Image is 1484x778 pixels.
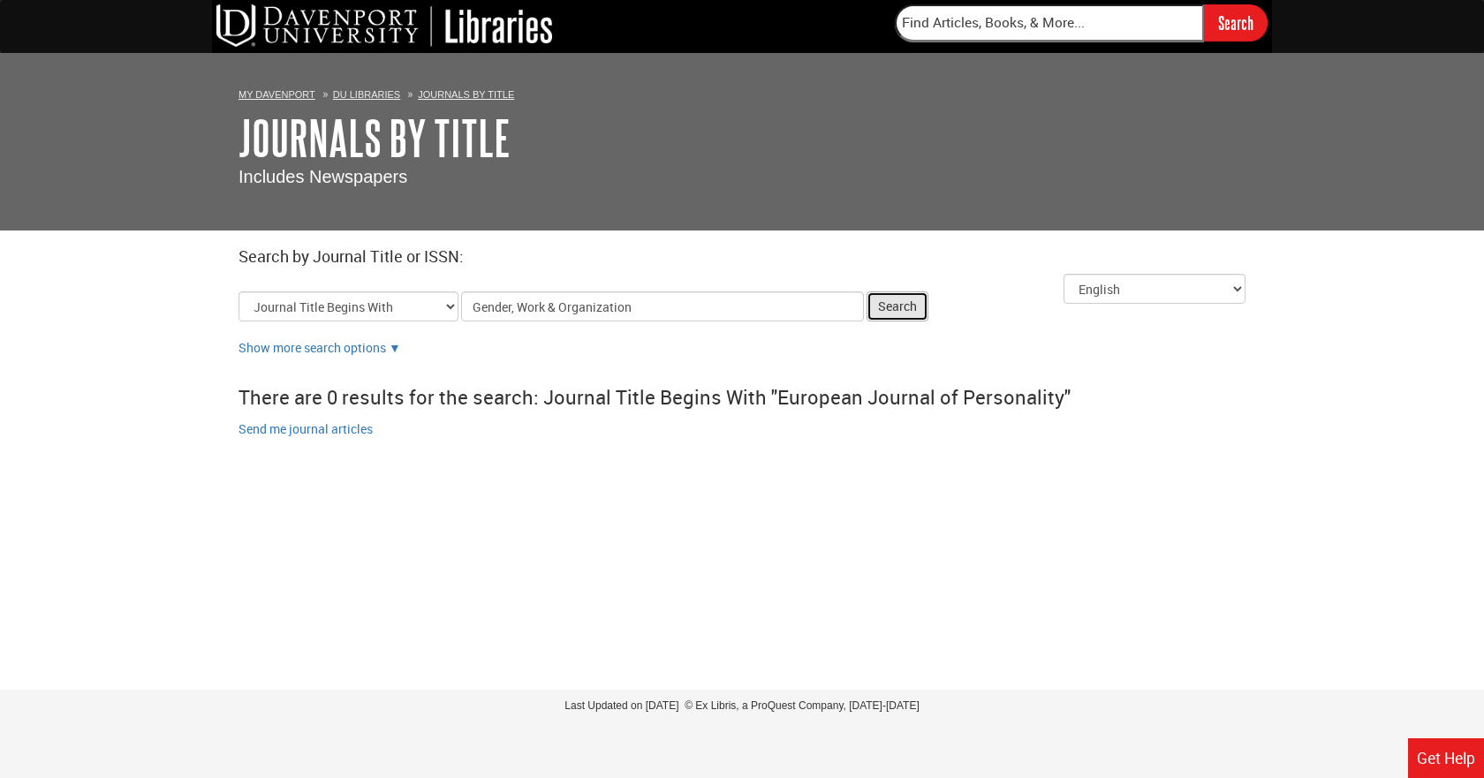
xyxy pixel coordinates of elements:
[895,4,1204,42] input: Find Articles, Books, & More...
[333,89,400,100] a: DU Libraries
[238,110,511,165] a: Journals By Title
[867,291,928,321] button: Search
[238,164,1245,190] p: Includes Newspapers
[238,89,315,100] a: My Davenport
[238,374,1245,419] div: There are 0 results for the search: Journal Title Begins With "European Journal of Personality"
[389,339,401,356] a: Show more search options
[1408,738,1484,778] a: Get Help
[216,4,552,47] img: DU Libraries
[1204,4,1268,41] input: Search
[238,85,1245,102] ol: Breadcrumbs
[238,248,1245,266] h2: Search by Journal Title or ISSN:
[238,339,386,356] a: Show more search options
[238,420,373,437] a: Send me journal articles
[418,89,514,100] a: Journals By Title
